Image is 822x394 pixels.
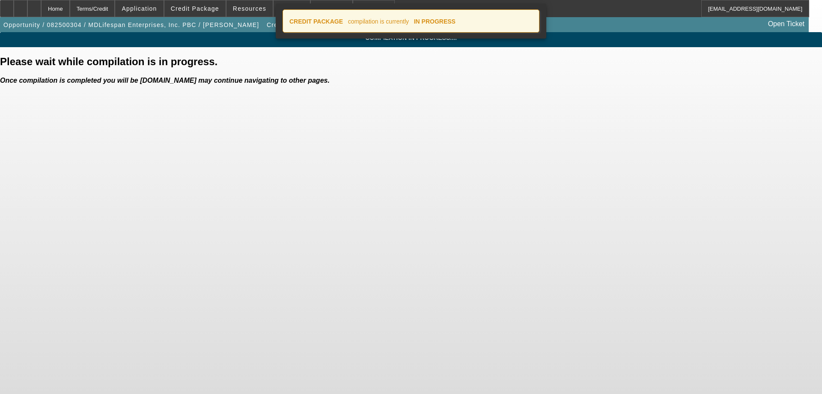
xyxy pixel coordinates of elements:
span: Opportunity / 082500304 / MDLifespan Enterprises, Inc. PBC / [PERSON_NAME] [3,21,259,28]
button: Resources [226,0,273,17]
span: Application [122,5,157,12]
strong: CREDIT PACKAGE [289,18,343,25]
button: Credit Package [164,0,226,17]
span: Resources [233,5,266,12]
span: Credit Package [171,5,219,12]
span: Credit Package [267,21,315,28]
span: compilation is currently [348,18,409,25]
span: Compilation in progress.... [6,34,816,41]
a: Open Ticket [765,17,808,31]
button: Application [115,0,163,17]
button: Credit Package [265,17,317,33]
strong: IN PROGRESS [414,18,456,25]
